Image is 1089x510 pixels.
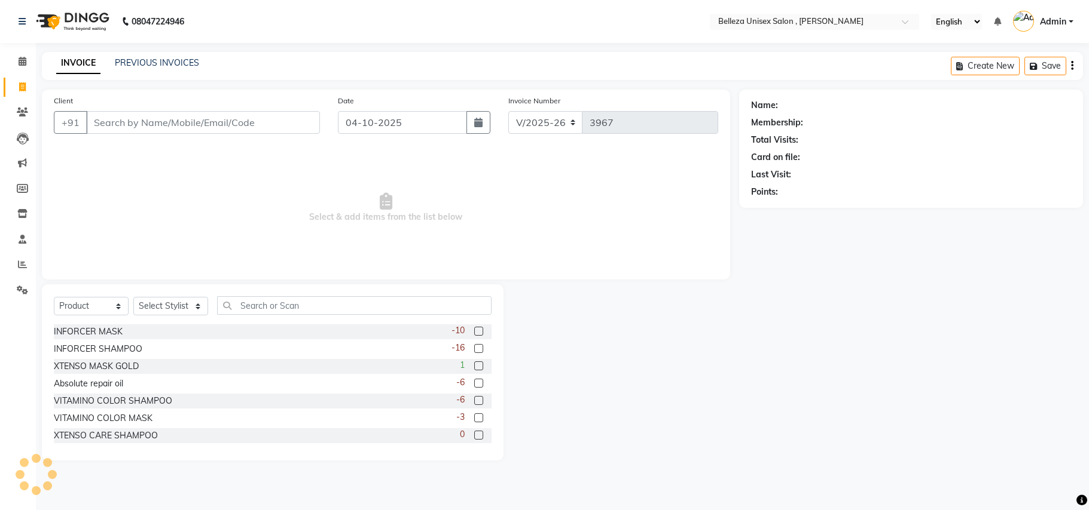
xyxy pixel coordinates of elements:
[54,111,87,134] button: +91
[452,324,465,337] span: -10
[54,325,123,338] div: INFORCER MASK
[1040,16,1066,28] span: Admin
[115,57,199,68] a: PREVIOUS INVOICES
[456,376,465,389] span: -6
[54,360,139,373] div: XTENSO MASK GOLD
[452,342,465,354] span: -16
[1024,57,1066,75] button: Save
[751,116,803,129] div: Membership:
[56,53,100,74] a: INVOICE
[54,377,123,390] div: Absolute repair oil
[951,57,1020,75] button: Create New
[508,96,560,106] label: Invoice Number
[217,296,492,315] input: Search or Scan
[456,394,465,406] span: -6
[30,5,112,38] img: logo
[460,359,465,371] span: 1
[54,412,152,425] div: VITAMINO COLOR MASK
[1013,11,1034,32] img: Admin
[751,99,778,112] div: Name:
[456,411,465,423] span: -3
[54,148,718,268] span: Select & add items from the list below
[338,96,354,106] label: Date
[132,5,184,38] b: 08047224946
[460,428,465,441] span: 0
[751,168,791,181] div: Last Visit:
[54,395,172,407] div: VITAMINO COLOR SHAMPOO
[751,151,800,164] div: Card on file:
[54,429,158,442] div: XTENSO CARE SHAMPOO
[86,111,320,134] input: Search by Name/Mobile/Email/Code
[54,343,142,355] div: INFORCER SHAMPOO
[751,134,798,146] div: Total Visits:
[751,186,778,198] div: Points:
[54,96,73,106] label: Client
